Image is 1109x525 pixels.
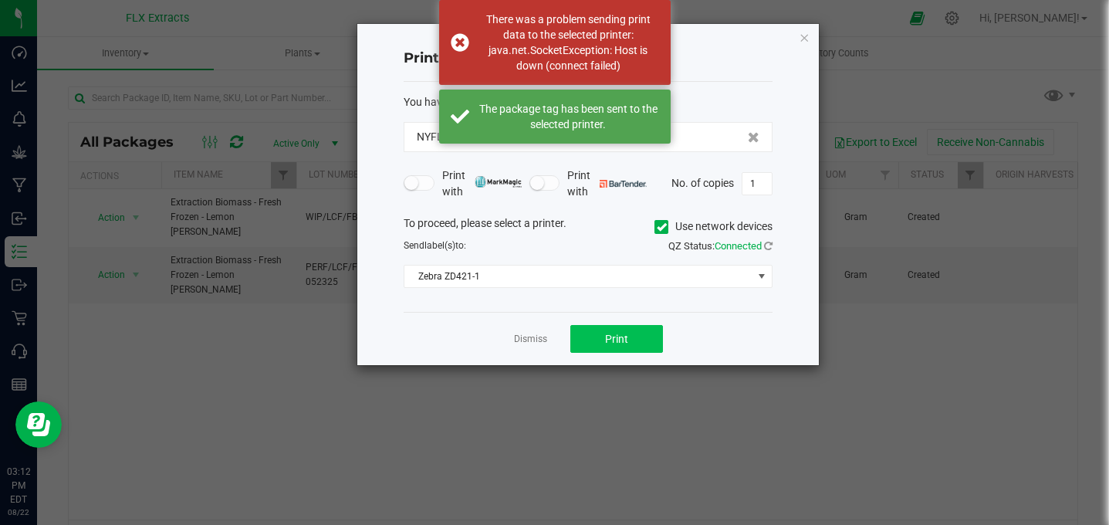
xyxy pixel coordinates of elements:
[392,215,784,239] div: To proceed, please select a printer.
[668,240,773,252] span: QZ Status:
[404,240,466,251] span: Send to:
[424,240,455,251] span: label(s)
[404,96,603,108] span: You have selected 1 package label to print
[478,12,659,73] div: There was a problem sending print data to the selected printer: java.net.SocketException: Host is...
[404,266,752,287] span: Zebra ZD421-1
[478,101,659,132] div: The package tag has been sent to the selected printer.
[442,168,522,200] span: Print with
[475,176,522,188] img: mark_magic_cybra.png
[605,333,628,345] span: Print
[671,176,734,188] span: No. of copies
[417,129,539,145] span: NYFLXMF-20250723-021
[514,333,547,346] a: Dismiss
[15,401,62,448] iframe: Resource center
[654,218,773,235] label: Use network devices
[600,180,647,188] img: bartender.png
[570,325,663,353] button: Print
[567,168,647,200] span: Print with
[715,240,762,252] span: Connected
[404,94,773,110] div: :
[404,49,773,69] h4: Print package label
